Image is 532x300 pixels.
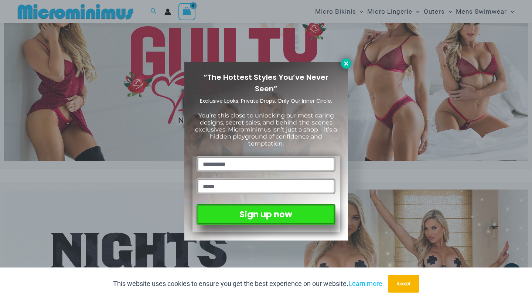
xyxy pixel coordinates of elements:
a: Learn more [348,280,382,287]
button: Sign up now [197,204,335,225]
button: Accept [388,275,419,293]
span: “The Hottest Styles You’ve Never Seen” [204,72,328,94]
span: Exclusive Looks. Private Drops. Only Our Inner Circle. [200,97,332,105]
button: Close [341,58,351,69]
p: This website uses cookies to ensure you get the best experience on our website. [113,278,382,289]
span: You’re this close to unlocking our most daring designs, secret sales, and behind-the-scenes exclu... [195,112,337,147]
